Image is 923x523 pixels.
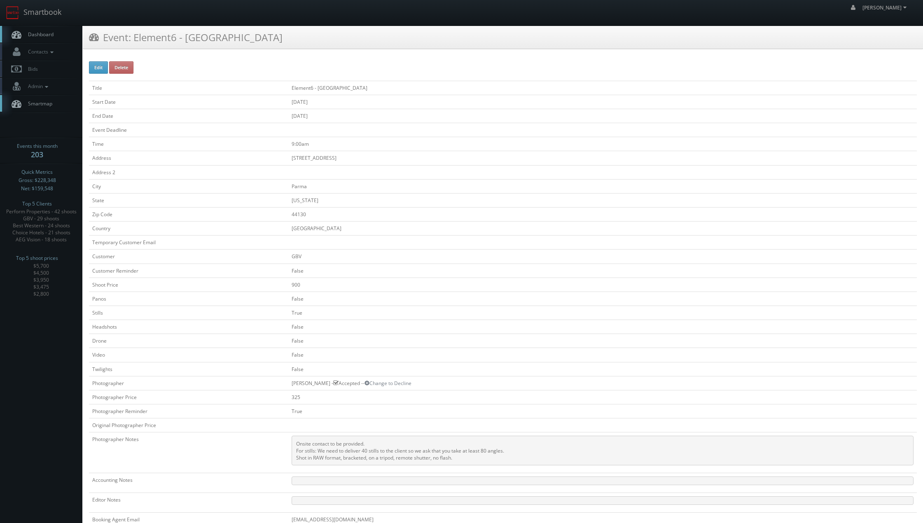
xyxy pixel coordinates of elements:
a: Change to Decline [365,380,411,387]
span: Quick Metrics [21,168,53,176]
button: Edit [89,61,108,74]
td: Parma [288,179,917,193]
span: Smartmap [24,100,52,107]
td: False [288,334,917,348]
strong: 203 [31,149,43,159]
span: Gross: $228,348 [19,176,56,184]
span: Bids [24,65,38,72]
td: Headshots [89,320,288,334]
td: 44130 [288,207,917,221]
td: [GEOGRAPHIC_DATA] [288,222,917,236]
td: False [288,320,917,334]
td: False [288,362,917,376]
td: Customer Reminder [89,264,288,278]
td: Stills [89,306,288,320]
td: Customer [89,250,288,264]
td: Address [89,151,288,165]
td: Start Date [89,95,288,109]
td: Editor Notes [89,493,288,513]
td: City [89,179,288,193]
td: 900 [288,278,917,292]
td: Event Deadline [89,123,288,137]
td: [US_STATE] [288,193,917,207]
td: Country [89,222,288,236]
td: Twilights [89,362,288,376]
span: Admin [24,83,50,90]
button: Delete [109,61,133,74]
td: End Date [89,109,288,123]
td: Photographer Notes [89,432,288,473]
td: [DATE] [288,95,917,109]
td: Video [89,348,288,362]
td: Address 2 [89,165,288,179]
img: smartbook-logo.png [6,6,19,19]
td: Zip Code [89,207,288,221]
td: Accounting Notes [89,473,288,493]
pre: Onsite contact to be provided. For stills: We need to deliver 40 stills to the client so we ask t... [292,436,914,465]
td: [PERSON_NAME] - Accepted -- [288,376,917,390]
td: False [288,264,917,278]
span: Net: $159,548 [21,184,53,193]
span: Dashboard [24,31,54,38]
td: Element6 - [GEOGRAPHIC_DATA] [288,81,917,95]
td: Photographer Reminder [89,404,288,418]
td: Drone [89,334,288,348]
td: True [288,306,917,320]
td: Time [89,137,288,151]
td: True [288,404,917,418]
span: Top 5 Clients [22,200,52,208]
span: Events this month [17,142,58,150]
span: [PERSON_NAME] [862,4,909,11]
td: [DATE] [288,109,917,123]
td: Photographer [89,376,288,390]
td: Panos [89,292,288,306]
td: Photographer Price [89,390,288,404]
td: Title [89,81,288,95]
h3: Event: Element6 - [GEOGRAPHIC_DATA] [89,30,283,44]
span: Contacts [24,48,56,55]
td: 325 [288,390,917,404]
td: False [288,348,917,362]
td: False [288,292,917,306]
td: [STREET_ADDRESS] [288,151,917,165]
td: State [89,193,288,207]
td: Original Photographer Price [89,418,288,432]
td: Temporary Customer Email [89,236,288,250]
td: 9:00am [288,137,917,151]
td: Shoot Price [89,278,288,292]
td: GBV [288,250,917,264]
span: Top 5 shoot prices [16,254,58,262]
